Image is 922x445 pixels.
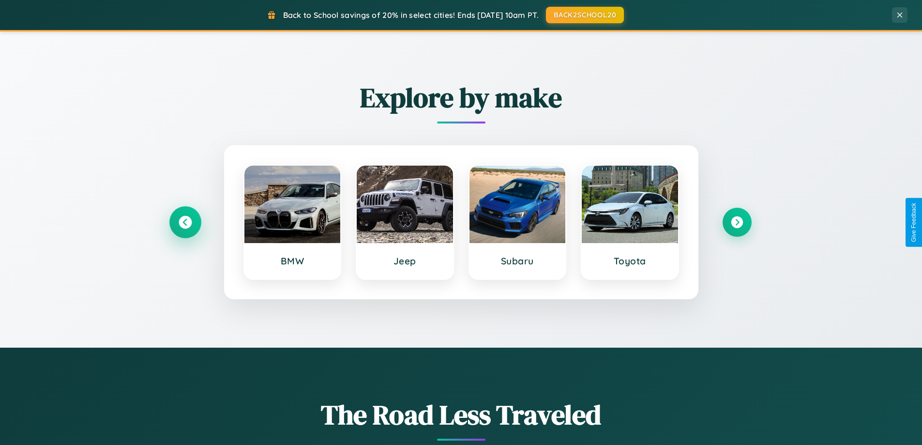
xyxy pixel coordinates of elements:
[479,255,556,267] h3: Subaru
[591,255,668,267] h3: Toyota
[910,203,917,242] div: Give Feedback
[254,255,331,267] h3: BMW
[366,255,443,267] h3: Jeep
[171,396,752,433] h1: The Road Less Traveled
[283,10,539,20] span: Back to School savings of 20% in select cities! Ends [DATE] 10am PT.
[171,79,752,116] h2: Explore by make
[546,7,624,23] button: BACK2SCHOOL20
